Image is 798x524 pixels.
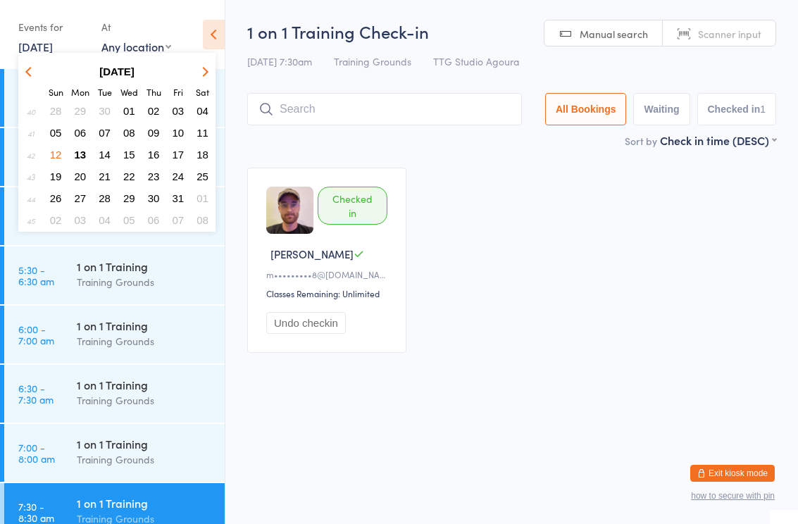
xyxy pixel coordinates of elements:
[168,189,189,208] button: 31
[50,105,62,117] span: 28
[173,149,185,161] span: 17
[70,145,92,164] button: 13
[143,211,165,230] button: 06
[197,105,208,117] span: 04
[192,211,213,230] button: 08
[70,101,92,120] button: 29
[120,86,138,98] small: Wednesday
[118,123,140,142] button: 08
[27,127,35,139] em: 41
[196,86,209,98] small: Saturday
[123,170,135,182] span: 22
[98,86,112,98] small: Tuesday
[118,211,140,230] button: 05
[18,442,55,464] time: 7:00 - 8:00 am
[4,306,225,363] a: 6:00 -7:00 am1 on 1 TrainingTraining Grounds
[77,495,213,511] div: 1 on 1 Training
[266,268,392,280] div: m•••••••••8@[DOMAIN_NAME]
[101,15,171,39] div: At
[45,145,67,164] button: 12
[197,170,208,182] span: 25
[168,145,189,164] button: 17
[77,333,213,349] div: Training Grounds
[197,149,208,161] span: 18
[99,170,111,182] span: 21
[18,15,87,39] div: Events for
[99,192,111,204] span: 28
[50,170,62,182] span: 19
[50,214,62,226] span: 02
[4,69,225,127] a: 5:00 -5:30 am1 on 1 TrainingTraining Grounds
[18,501,54,523] time: 7:30 - 8:30 am
[148,105,160,117] span: 02
[77,274,213,290] div: Training Grounds
[266,287,392,299] div: Classes Remaining: Unlimited
[247,93,522,125] input: Search
[75,170,87,182] span: 20
[45,211,67,230] button: 02
[143,123,165,142] button: 09
[266,312,346,334] button: Undo checkin
[70,123,92,142] button: 06
[633,93,690,125] button: Waiting
[123,127,135,139] span: 08
[148,127,160,139] span: 09
[18,39,53,54] a: [DATE]
[75,149,87,161] span: 13
[18,382,54,405] time: 6:30 - 7:30 am
[18,323,54,346] time: 6:00 - 7:00 am
[4,365,225,423] a: 6:30 -7:30 am1 on 1 TrainingTraining Grounds
[118,189,140,208] button: 29
[77,392,213,408] div: Training Grounds
[45,101,67,120] button: 28
[192,123,213,142] button: 11
[49,86,63,98] small: Sunday
[94,123,116,142] button: 07
[192,145,213,164] button: 18
[50,149,62,161] span: 12
[143,167,165,186] button: 23
[173,170,185,182] span: 24
[168,211,189,230] button: 07
[760,104,766,115] div: 1
[27,106,35,117] em: 40
[77,451,213,468] div: Training Grounds
[143,145,165,164] button: 16
[192,101,213,120] button: 04
[545,93,627,125] button: All Bookings
[75,214,87,226] span: 03
[94,145,116,164] button: 14
[94,211,116,230] button: 04
[27,149,35,161] em: 42
[4,424,225,482] a: 7:00 -8:00 am1 on 1 TrainingTraining Grounds
[698,27,761,41] span: Scanner input
[4,247,225,304] a: 5:30 -6:30 am1 on 1 TrainingTraining Grounds
[173,192,185,204] span: 31
[50,127,62,139] span: 05
[118,101,140,120] button: 01
[71,86,89,98] small: Monday
[192,189,213,208] button: 01
[168,167,189,186] button: 24
[660,132,776,148] div: Check in time (DESC)
[70,167,92,186] button: 20
[123,214,135,226] span: 05
[45,123,67,142] button: 05
[173,86,183,98] small: Friday
[168,123,189,142] button: 10
[270,247,354,261] span: [PERSON_NAME]
[697,93,777,125] button: Checked in1
[123,105,135,117] span: 01
[168,101,189,120] button: 03
[123,149,135,161] span: 15
[123,192,135,204] span: 29
[94,167,116,186] button: 21
[27,215,35,226] em: 45
[94,101,116,120] button: 30
[4,187,225,245] a: 5:30 -6:00 am1 on 1 TrainingTraining Grounds
[625,134,657,148] label: Sort by
[318,187,387,225] div: Checked in
[433,54,519,68] span: TTG Studio Agoura
[70,189,92,208] button: 27
[77,318,213,333] div: 1 on 1 Training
